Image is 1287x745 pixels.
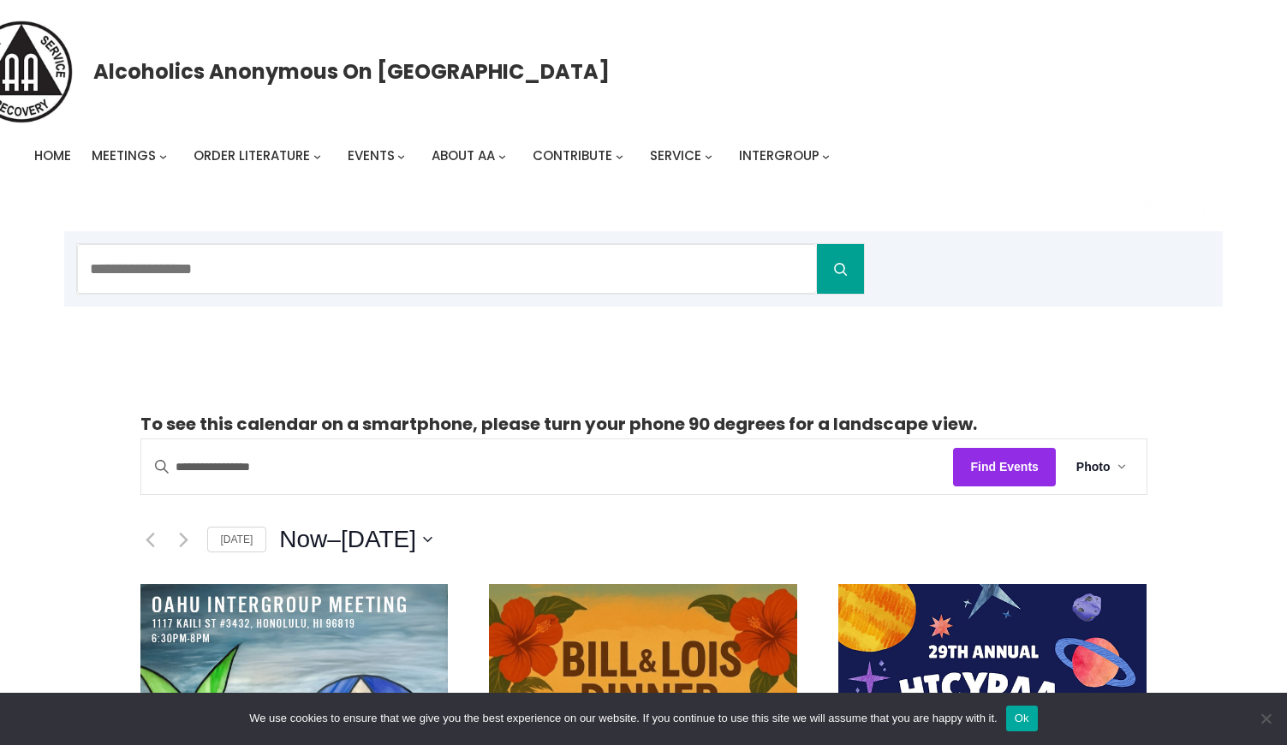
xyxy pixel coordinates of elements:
a: Next Events [174,529,194,550]
button: Service submenu [705,152,712,160]
button: 0 items in cart, total price of $0.00 [1190,194,1223,227]
button: Search [817,244,864,294]
a: Service [650,144,701,168]
button: Find Events [953,448,1055,486]
a: About AA [432,144,495,168]
input: Enter Keyword. Search for events by Keyword. [141,440,954,494]
span: Now [279,522,327,557]
span: About AA [432,146,495,164]
button: Intergroup submenu [822,152,830,160]
button: Contribute submenu [616,152,623,160]
button: Photo [1056,439,1147,494]
a: Alcoholics Anonymous on [GEOGRAPHIC_DATA] [93,53,610,90]
span: Events [348,146,395,164]
a: Intergroup [739,144,819,168]
nav: Intergroup [34,144,836,168]
button: Events submenu [397,152,405,160]
span: – [327,522,341,557]
a: Events [348,144,395,168]
button: Ok [1006,706,1038,731]
span: No [1257,710,1274,727]
a: Login [1127,188,1170,231]
span: Contribute [533,146,612,164]
a: [DATE] [207,527,267,553]
button: Click to toggle datepicker [279,522,432,557]
a: Contribute [533,144,612,168]
span: Service [650,146,701,164]
span: Home [34,146,71,164]
button: Order Literature submenu [313,152,321,160]
a: Previous Events [140,529,161,550]
button: About AA submenu [498,152,506,160]
a: Home [34,144,71,168]
strong: To see this calendar on a smartphone, please turn your phone 90 degrees for a landscape view. [140,412,977,436]
span: We use cookies to ensure that we give you the best experience on our website. If you continue to ... [249,710,997,727]
span: Photo [1076,457,1111,477]
span: [DATE] [341,522,416,557]
span: Meetings [92,146,156,164]
span: Intergroup [739,146,819,164]
span: Order Literature [194,146,310,164]
a: Meetings [92,144,156,168]
button: Meetings submenu [159,152,167,160]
